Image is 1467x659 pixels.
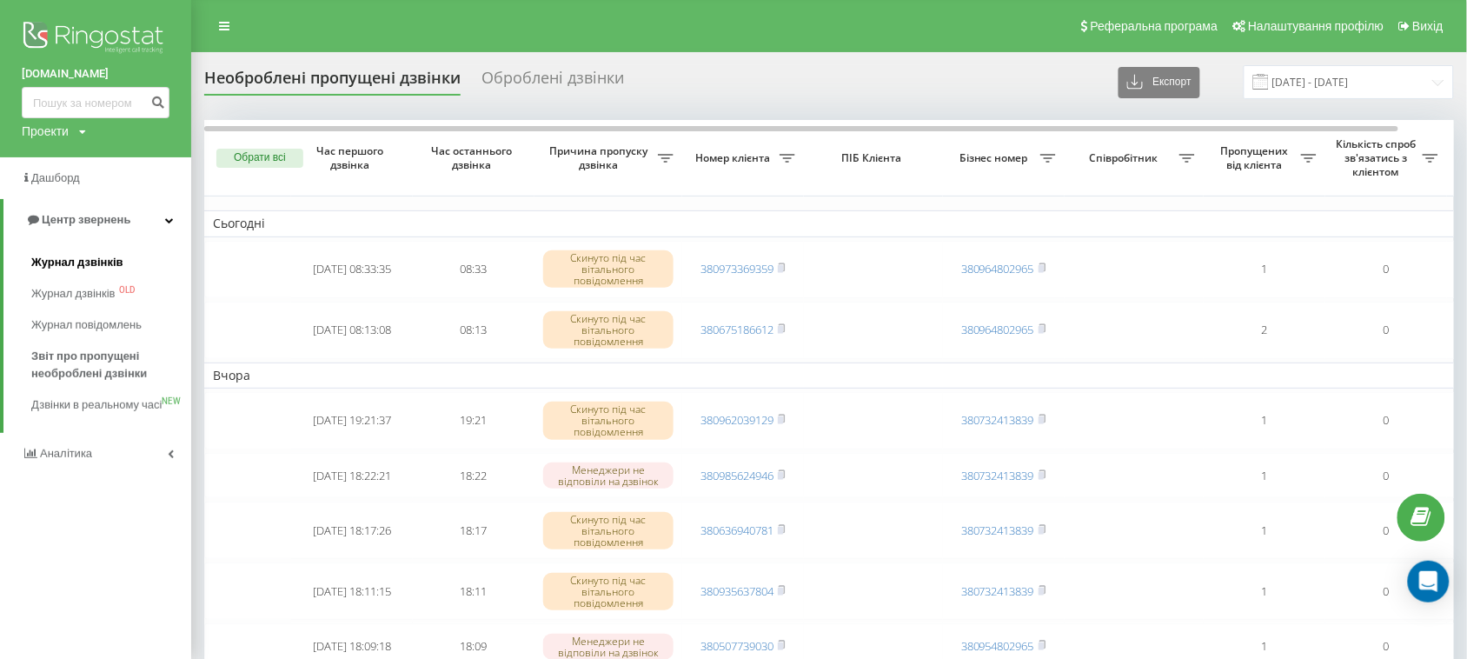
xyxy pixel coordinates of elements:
a: 380732413839 [961,412,1034,428]
div: Оброблені дзвінки [481,69,624,96]
div: Скинуто під час вітального повідомлення [543,573,674,611]
a: 380964802965 [961,261,1034,276]
a: 380935637804 [700,583,773,599]
a: Центр звернень [3,199,191,241]
a: Звіт про пропущені необроблені дзвінки [31,341,191,389]
td: 0 [1325,453,1447,499]
td: 18:17 [413,502,534,559]
a: 380985624946 [700,468,773,483]
span: Дзвінки в реальному часі [31,396,162,414]
span: Причина пропуску дзвінка [543,144,658,171]
span: Вихід [1413,19,1444,33]
a: 380732413839 [961,583,1034,599]
td: 1 [1204,241,1325,298]
span: Дашборд [31,171,80,184]
a: 380973369359 [700,261,773,276]
input: Пошук за номером [22,87,169,118]
a: 380964802965 [961,322,1034,337]
td: [DATE] 18:17:26 [291,502,413,559]
span: Журнал дзвінків [31,254,123,271]
span: Налаштування профілю [1248,19,1384,33]
td: 1 [1204,392,1325,449]
span: Бізнес номер [952,151,1040,165]
a: Журнал дзвінків [31,247,191,278]
button: Експорт [1119,67,1200,98]
td: 08:33 [413,241,534,298]
td: 2 [1204,302,1325,359]
td: 1 [1204,502,1325,559]
td: 19:21 [413,392,534,449]
td: [DATE] 18:11:15 [291,562,413,620]
td: 08:13 [413,302,534,359]
span: Номер клієнта [691,151,780,165]
button: Обрати всі [216,149,303,168]
td: 18:22 [413,453,534,499]
span: Центр звернень [42,213,130,226]
a: Журнал дзвінківOLD [31,278,191,310]
span: Пропущених від клієнта [1212,144,1301,171]
div: Скинуто під час вітального повідомлення [543,311,674,349]
a: 380636940781 [700,523,773,538]
td: 0 [1325,562,1447,620]
a: 380732413839 [961,468,1034,483]
span: Кількість спроб зв'язатись з клієнтом [1334,137,1423,178]
span: Журнал повідомлень [31,316,142,334]
span: ПІБ Клієнта [819,151,928,165]
td: 0 [1325,302,1447,359]
div: Необроблені пропущені дзвінки [204,69,461,96]
span: Співробітник [1073,151,1179,165]
td: [DATE] 19:21:37 [291,392,413,449]
td: 1 [1204,453,1325,499]
td: [DATE] 18:22:21 [291,453,413,499]
span: Час останнього дзвінка [427,144,521,171]
img: Ringostat logo [22,17,169,61]
span: Аналiтика [40,447,92,460]
span: Звіт про пропущені необроблені дзвінки [31,348,183,383]
div: Open Intercom Messenger [1408,561,1450,602]
a: 380954802965 [961,638,1034,654]
td: 0 [1325,502,1447,559]
div: Скинуто під час вітального повідомлення [543,512,674,550]
td: 1 [1204,562,1325,620]
div: Менеджери не відповіли на дзвінок [543,463,674,489]
a: 380507739030 [700,638,773,654]
a: [DOMAIN_NAME] [22,65,169,83]
td: [DATE] 08:33:35 [291,241,413,298]
div: Скинуто під час вітального повідомлення [543,402,674,440]
span: Реферальна програма [1091,19,1218,33]
a: Дзвінки в реальному часіNEW [31,389,191,421]
div: Скинуто під час вітального повідомлення [543,250,674,289]
div: Проекти [22,123,69,140]
span: Журнал дзвінків [31,285,115,303]
td: 0 [1325,241,1447,298]
a: 380962039129 [700,412,773,428]
a: 380675186612 [700,322,773,337]
td: 0 [1325,392,1447,449]
td: 18:11 [413,562,534,620]
a: Журнал повідомлень [31,310,191,341]
span: Час першого дзвінка [305,144,399,171]
td: [DATE] 08:13:08 [291,302,413,359]
a: 380732413839 [961,523,1034,538]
